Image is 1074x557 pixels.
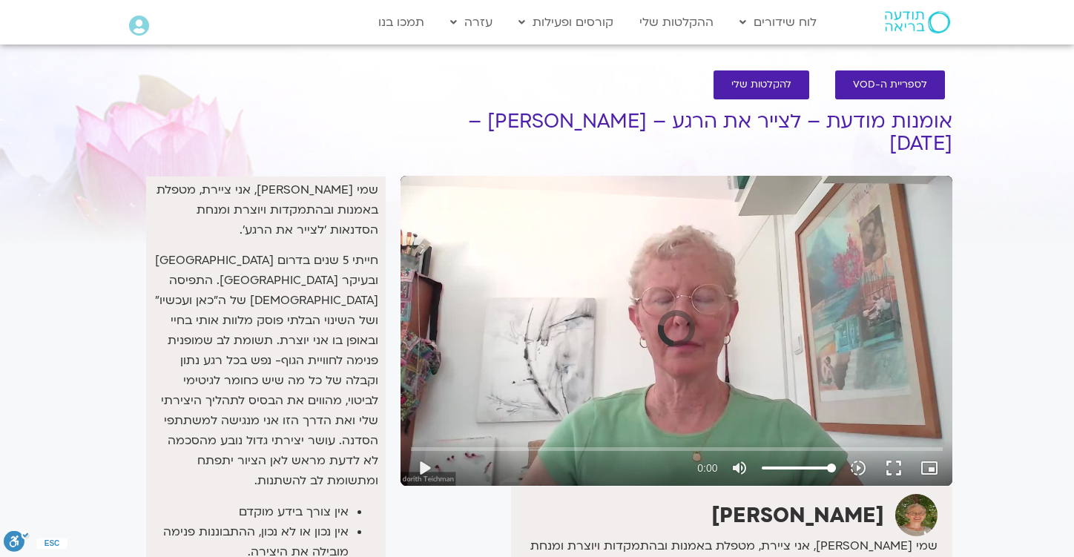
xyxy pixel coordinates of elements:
[835,70,945,99] a: לספריית ה-VOD
[401,111,952,155] h1: אומנות מודעת – לצייר את הרגע – [PERSON_NAME] – [DATE]
[731,79,791,90] span: להקלטות שלי
[154,502,349,522] li: אין צורך בידע מוקדם
[154,180,378,240] p: שמי [PERSON_NAME], אני ציירת, מטפלת באמנות ובהתמקדות ויוצרת ומנחת הסדנאות 'לצייר את הרגע'.
[443,8,500,36] a: עזרה
[885,11,950,33] img: תודעה בריאה
[895,494,938,536] img: דורית טייכמן
[853,79,927,90] span: לספריית ה-VOD
[732,8,824,36] a: לוח שידורים
[154,251,378,491] p: חייתי 5 שנים בדרום [GEOGRAPHIC_DATA] ובעיקר [GEOGRAPHIC_DATA]. התפיסה [DEMOGRAPHIC_DATA] של ה"כאן...
[371,8,432,36] a: תמכו בנו
[632,8,721,36] a: ההקלטות שלי
[511,8,621,36] a: קורסים ופעילות
[711,501,884,530] strong: [PERSON_NAME]
[714,70,809,99] a: להקלטות שלי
